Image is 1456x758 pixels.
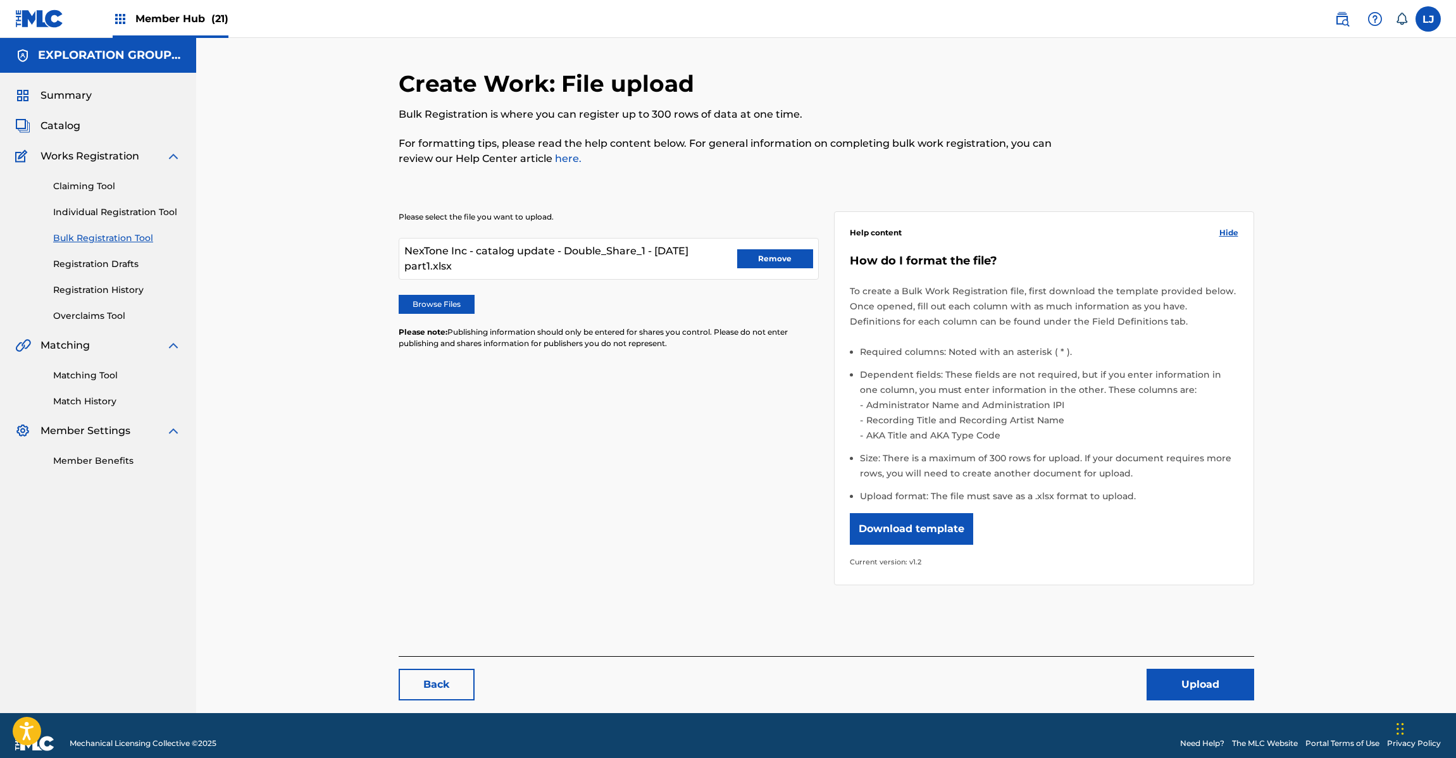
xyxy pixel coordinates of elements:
h5: EXPLORATION GROUP LLC [38,48,181,63]
p: Bulk Registration is where you can register up to 300 rows of data at one time. [399,107,1057,122]
h5: How do I format the file? [850,254,1238,268]
a: Member Benefits [53,454,181,468]
a: Back [399,669,475,700]
img: MLC Logo [15,9,64,28]
li: AKA Title and AKA Type Code [863,428,1238,443]
img: Member Settings [15,423,30,438]
a: Matching Tool [53,369,181,382]
img: Summary [15,88,30,103]
a: Bulk Registration Tool [53,232,181,245]
a: Registration History [53,283,181,297]
img: expand [166,149,181,164]
span: Catalog [40,118,80,134]
a: The MLC Website [1232,738,1298,749]
button: Remove [737,249,813,268]
div: Notifications [1395,13,1408,25]
li: Required columns: Noted with an asterisk ( * ). [860,344,1238,367]
img: Works Registration [15,149,32,164]
a: Need Help? [1180,738,1224,749]
div: Drag [1397,710,1404,748]
img: search [1335,11,1350,27]
iframe: Resource Center [1421,525,1456,626]
span: NexTone Inc - catalog update - Double_Share_1 - [DATE] part1.xlsx [404,244,737,274]
img: expand [166,423,181,438]
h2: Create Work: File upload [399,70,700,98]
li: Dependent fields: These fields are not required, but if you enter information in one column, you ... [860,367,1238,450]
a: Public Search [1329,6,1355,32]
p: To create a Bulk Work Registration file, first download the template provided below. Once opened,... [850,283,1238,329]
a: Claiming Tool [53,180,181,193]
span: Member Hub [135,11,228,26]
img: expand [166,338,181,353]
div: Help [1362,6,1388,32]
label: Browse Files [399,295,475,314]
li: Recording Title and Recording Artist Name [863,413,1238,428]
img: Catalog [15,118,30,134]
span: Works Registration [40,149,139,164]
a: Portal Terms of Use [1305,738,1379,749]
li: Size: There is a maximum of 300 rows for upload. If your document requires more rows, you will ne... [860,450,1238,488]
p: Current version: v1.2 [850,554,1238,569]
span: Hide [1219,227,1238,239]
span: Help content [850,227,902,239]
p: Please select the file you want to upload. [399,211,819,223]
a: Individual Registration Tool [53,206,181,219]
a: Overclaims Tool [53,309,181,323]
li: Upload format: The file must save as a .xlsx format to upload. [860,488,1238,504]
img: Accounts [15,48,30,63]
button: Download template [850,513,973,545]
span: Member Settings [40,423,130,438]
p: For formatting tips, please read the help content below. For general information on completing bu... [399,136,1057,166]
img: Matching [15,338,31,353]
span: Mechanical Licensing Collective © 2025 [70,738,216,749]
img: logo [15,736,54,751]
a: SummarySummary [15,88,92,103]
a: CatalogCatalog [15,118,80,134]
a: Registration Drafts [53,258,181,271]
img: Top Rightsholders [113,11,128,27]
span: Summary [40,88,92,103]
img: help [1367,11,1383,27]
iframe: Chat Widget [1393,697,1456,758]
span: Matching [40,338,90,353]
span: (21) [211,13,228,25]
a: here. [552,152,582,165]
a: Privacy Policy [1387,738,1441,749]
div: User Menu [1416,6,1441,32]
a: Match History [53,395,181,408]
span: Please note: [399,327,447,337]
li: Administrator Name and Administration IPI [863,397,1238,413]
button: Upload [1147,669,1254,700]
p: Publishing information should only be entered for shares you control. Please do not enter publish... [399,326,819,349]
